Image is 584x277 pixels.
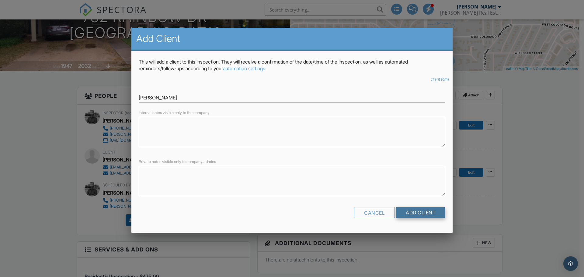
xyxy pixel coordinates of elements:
input: Add Client [396,207,445,218]
label: Internal notes visible only to the company [139,110,210,116]
a: client form [431,77,449,82]
div: Cancel [354,207,395,218]
input: Search for a Client [139,93,445,103]
label: Private notes visible only to company admins [139,159,216,164]
p: This will add a client to this inspection. They will receive a confirmation of the date/time of t... [139,58,445,72]
i: client form [431,77,449,81]
a: automation settings [223,65,265,71]
h2: Add Client [136,33,448,45]
div: Open Intercom Messenger [563,256,578,271]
